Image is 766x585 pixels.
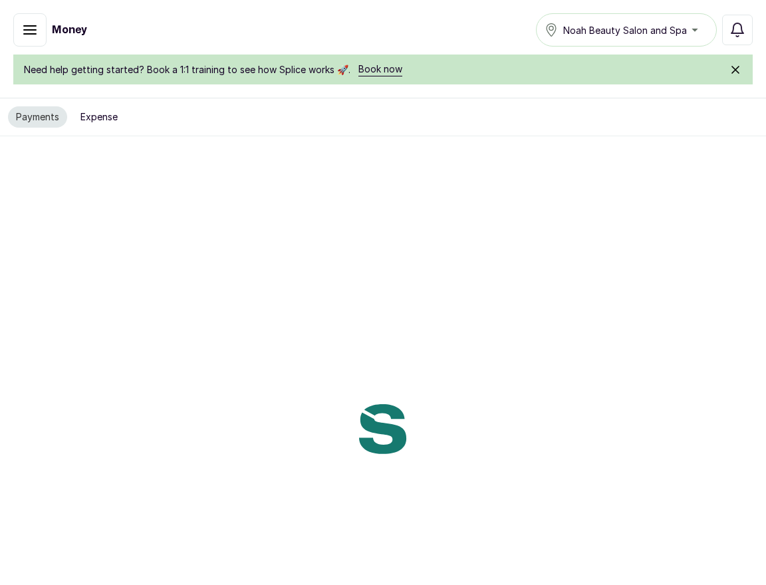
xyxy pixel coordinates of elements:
span: Noah Beauty Salon and Spa [563,23,687,37]
span: Need help getting started? Book a 1:1 training to see how Splice works 🚀. [24,63,350,76]
button: Payments [8,106,67,128]
a: Book now [358,62,402,76]
button: Expense [72,106,126,128]
button: Noah Beauty Salon and Spa [536,13,717,47]
h1: Money [52,22,87,38]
